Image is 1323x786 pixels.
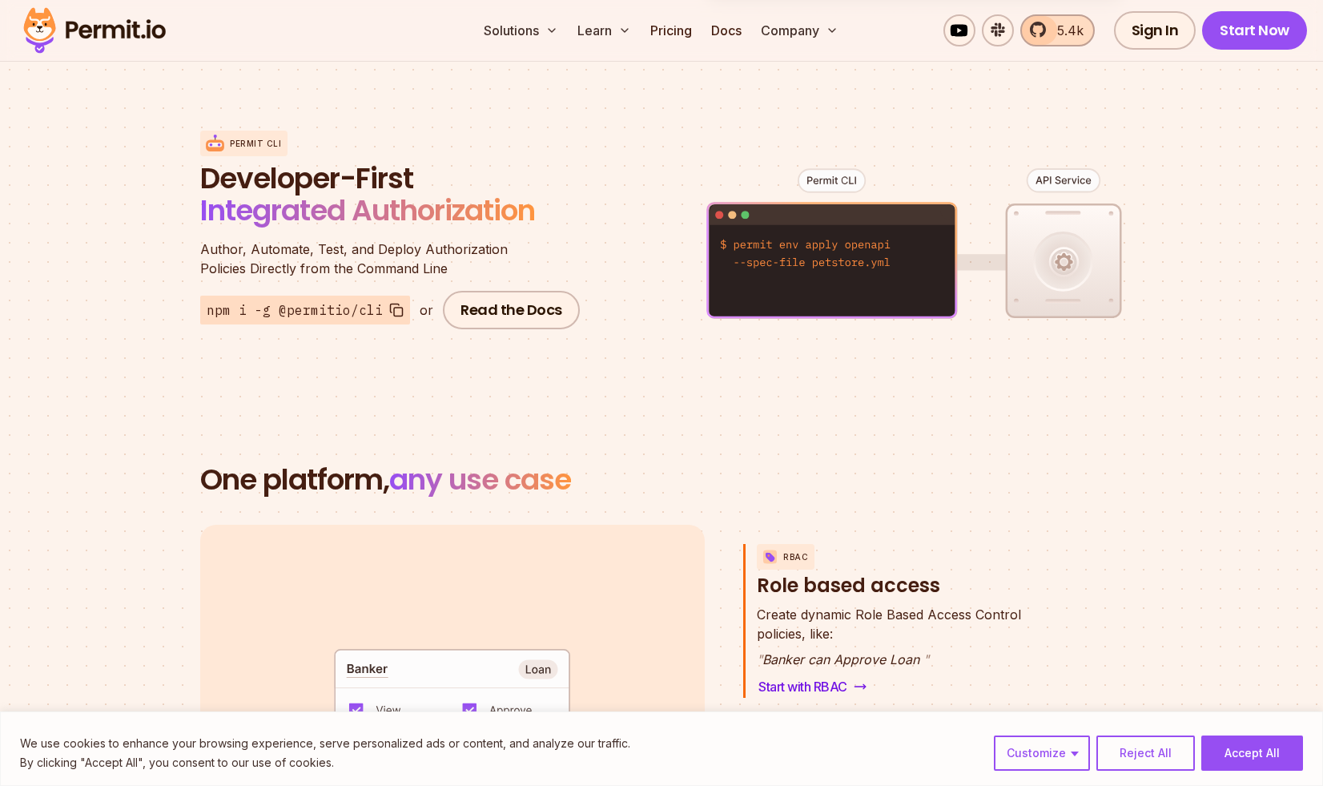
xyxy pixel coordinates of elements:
[20,734,630,753] p: We use cookies to enhance your browsing experience, serve personalized ads or content, and analyz...
[757,605,1021,643] p: policies, like:
[1096,736,1195,771] button: Reject All
[230,138,281,150] p: Permit CLI
[420,300,433,320] div: or
[200,163,585,195] span: Developer-First
[200,190,535,231] span: Integrated Authorization
[200,240,585,278] p: Policies Directly from the Command Line
[200,464,1123,496] h2: One platform,
[757,605,1056,698] div: RBACRole based access
[207,300,383,320] span: npm i -g @permitio/cli
[757,650,1021,669] p: Banker can Approve Loan
[571,14,637,46] button: Learn
[1020,14,1095,46] a: 5.4k
[754,14,845,46] button: Company
[1114,11,1196,50] a: Sign In
[757,651,762,667] span: "
[757,675,868,698] a: Start with RBAC
[994,736,1090,771] button: Customize
[1201,736,1303,771] button: Accept All
[200,240,585,259] span: Author, Automate, Test, and Deploy Authorization
[200,296,410,324] button: npm i -g @permitio/cli
[20,753,630,772] p: By clicking "Accept All", you consent to our use of cookies.
[923,651,929,667] span: "
[757,605,1021,624] span: Create dynamic Role Based Access Control
[1048,21,1084,40] span: 5.4k
[389,459,571,500] span: any use case
[477,14,565,46] button: Solutions
[443,291,580,329] a: Read the Docs
[16,3,173,58] img: Permit logo
[1202,11,1307,50] a: Start Now
[644,14,698,46] a: Pricing
[705,14,748,46] a: Docs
